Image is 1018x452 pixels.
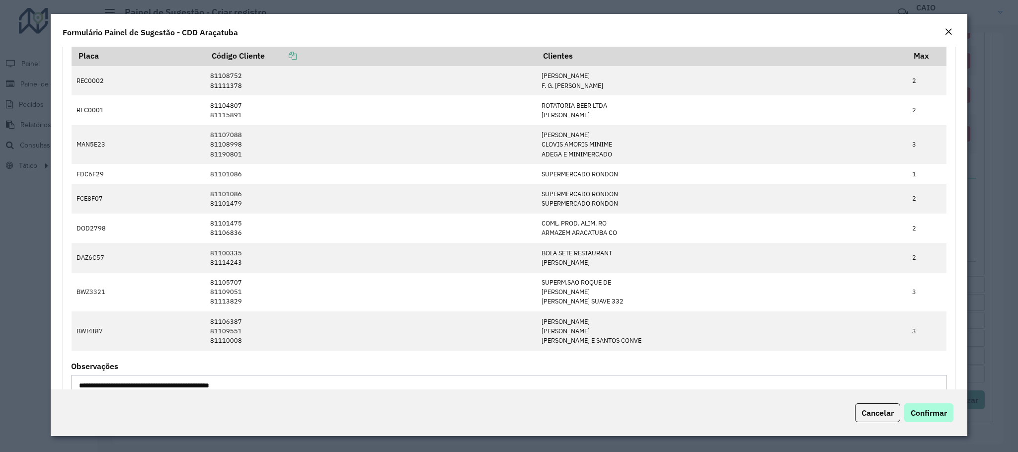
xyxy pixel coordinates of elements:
td: 81108752 81111378 [205,66,537,95]
td: DAZ6C57 [72,243,205,272]
td: SUPERM.SAO ROQUE DE [PERSON_NAME] [PERSON_NAME] SUAVE 332 [536,273,907,312]
th: Max [907,45,946,66]
td: [PERSON_NAME] [PERSON_NAME] [PERSON_NAME] E SANTOS CONVE [536,311,907,351]
button: Confirmar [904,403,953,422]
td: 1 [907,164,946,184]
td: [PERSON_NAME] F. G. [PERSON_NAME] [536,66,907,95]
td: 81107088 81108998 81190801 [205,125,537,164]
td: FCE8F07 [72,184,205,213]
td: 81106387 81109551 81110008 [205,311,537,351]
td: MAN5E23 [72,125,205,164]
td: 81101086 [205,164,537,184]
th: Placa [72,45,205,66]
td: ROTATORIA BEER LTDA [PERSON_NAME] [536,95,907,125]
td: 81101086 81101479 [205,184,537,213]
td: 81104807 81115891 [205,95,537,125]
td: 81101475 81106836 [205,214,537,243]
td: 3 [907,125,946,164]
em: Fechar [944,28,952,36]
td: REC0002 [72,66,205,95]
td: COML. PROD. ALIM. RO ARMAZEM ARACATUBA CO [536,214,907,243]
td: 3 [907,311,946,351]
td: FDC6F29 [72,164,205,184]
td: 2 [907,243,946,272]
td: DOD2798 [72,214,205,243]
td: BWI4I87 [72,311,205,351]
td: BOLA SETE RESTAURANT [PERSON_NAME] [536,243,907,272]
td: [PERSON_NAME] CLOVIS AMORIS MINIME ADEGA E MINIMERCADO [536,125,907,164]
td: 2 [907,66,946,95]
td: 2 [907,184,946,213]
th: Clientes [536,45,907,66]
label: Observações [71,360,118,372]
button: Cancelar [855,403,900,422]
span: Cancelar [861,408,894,418]
td: 81100335 81114243 [205,243,537,272]
span: Confirmar [911,408,947,418]
td: SUPERMERCADO RONDON SUPERMERCADO RONDON [536,184,907,213]
td: REC0001 [72,95,205,125]
a: Copiar [265,51,297,61]
td: 81105707 81109051 81113829 [205,273,537,312]
button: Close [941,26,955,39]
th: Código Cliente [205,45,537,66]
td: 2 [907,214,946,243]
td: 2 [907,95,946,125]
h4: Formulário Painel de Sugestão - CDD Araçatuba [63,26,238,38]
td: BWZ3321 [72,273,205,312]
td: SUPERMERCADO RONDON [536,164,907,184]
td: 3 [907,273,946,312]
